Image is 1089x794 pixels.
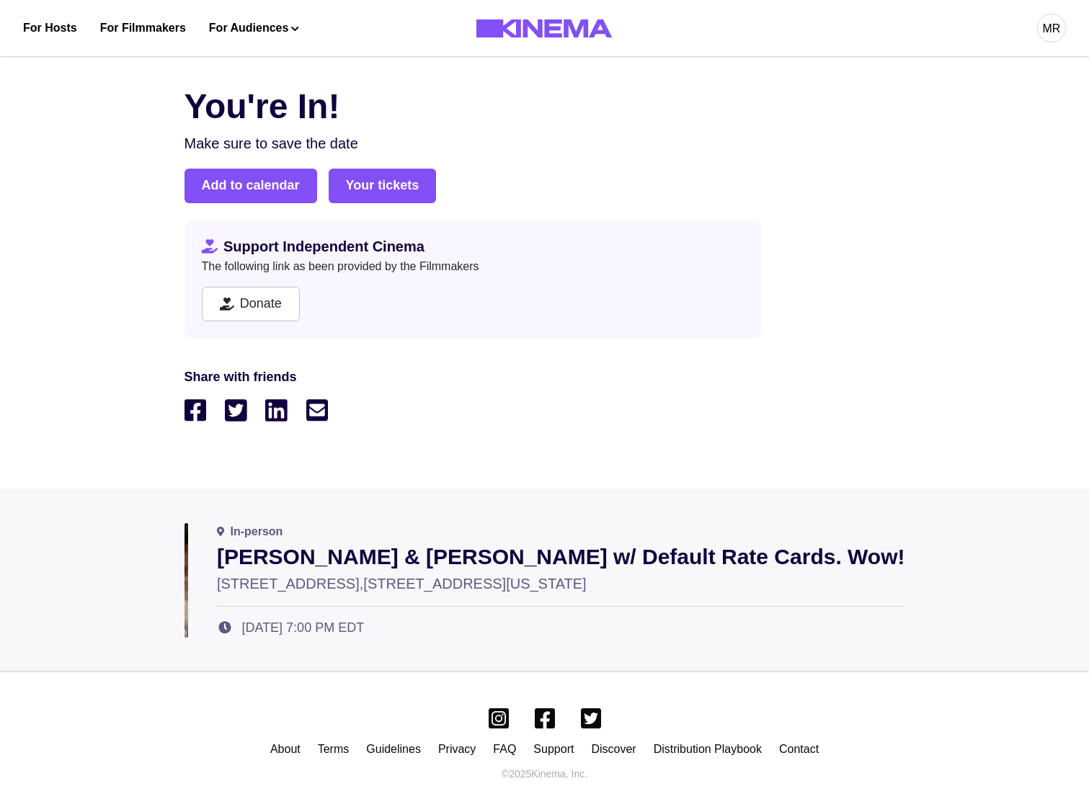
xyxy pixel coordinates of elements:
a: Distribution Playbook [654,743,762,755]
img: Movie banner for Allan & Suzi w/ Default Rate Cards. Wow! [185,523,188,638]
button: twitter [225,393,247,431]
button: email [306,393,329,431]
p: [STREET_ADDRESS] , [STREET_ADDRESS][US_STATE] [217,573,587,594]
a: About [270,743,301,755]
p: The following link as been provided by the Filmmakers [202,258,744,275]
button: linkedin [265,393,288,431]
div: MR [1043,20,1061,37]
a: Guidelines [366,743,421,755]
p: [PERSON_NAME] & [PERSON_NAME] w/ Default Rate Cards. Wow! [217,540,905,573]
a: Privacy [438,743,476,755]
a: Your tickets [329,169,437,203]
a: For Filmmakers [100,19,186,37]
a: For Hosts [23,19,77,37]
a: Discover [591,743,636,755]
button: Add to calendar [185,169,317,203]
p: [DATE] 7:00 PM EDT [241,618,364,638]
p: In-person [230,523,283,540]
a: Contact [779,743,819,755]
a: FAQ [493,743,516,755]
a: Terms [318,743,350,755]
button: facebook [185,393,207,431]
button: Donate [202,287,300,321]
h2: Support Independent Cinema [202,238,744,255]
p: Share with friends [185,367,905,387]
p: © 2025 Kinema, Inc. [502,767,587,782]
button: For Audiences [209,19,299,37]
p: Make sure to save the date [185,133,905,154]
p: You're In! [185,81,905,133]
a: Support [533,743,574,755]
